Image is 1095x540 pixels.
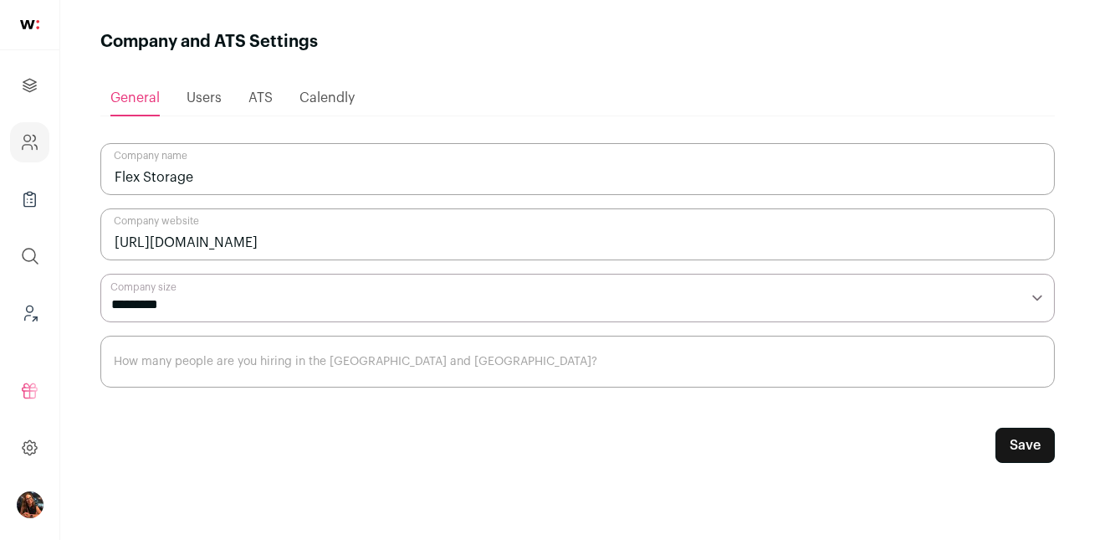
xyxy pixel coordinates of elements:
span: General [110,91,160,105]
span: Users [187,91,222,105]
a: ATS [248,81,273,115]
a: Company Lists [10,179,49,219]
a: Users [187,81,222,115]
span: Calendly [299,91,355,105]
input: How many people are you hiring in the US and Canada? [100,336,1055,388]
a: Leads (Backoffice) [10,293,49,333]
a: Company and ATS Settings [10,122,49,162]
a: Calendly [299,81,355,115]
input: Company website [100,208,1055,260]
input: Company name [100,143,1055,195]
button: Open dropdown [17,491,43,518]
img: wellfound-shorthand-0d5821cbd27db2630d0214b213865d53afaa358527fdda9d0ea32b1df1b89c2c.svg [20,20,39,29]
img: 13968079-medium_jpg [17,491,43,518]
h1: Company and ATS Settings [100,30,318,54]
span: ATS [248,91,273,105]
button: Save [995,428,1055,463]
a: Projects [10,65,49,105]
